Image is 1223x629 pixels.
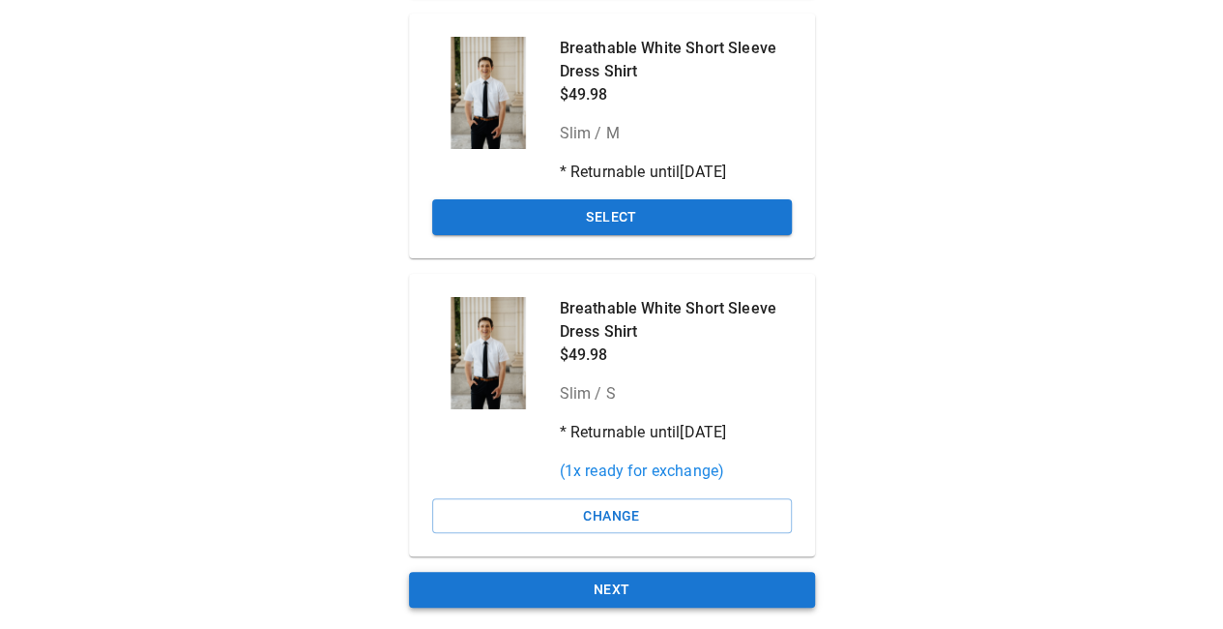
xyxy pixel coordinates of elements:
div: Breathable White Short Sleeve Dress Shirt - Serve Clothing [432,297,544,409]
p: Slim / S [560,382,792,405]
p: $49.98 [560,344,792,367]
p: $49.98 [560,83,792,106]
p: Slim / M [560,122,792,145]
p: * Returnable until [DATE] [560,421,792,444]
button: Next [409,572,815,608]
p: Breathable White Short Sleeve Dress Shirt [560,297,792,344]
p: * Returnable until [DATE] [560,161,792,184]
p: ( 1 x ready for exchange) [560,460,792,483]
button: Select [432,199,792,235]
div: Breathable White Short Sleeve Dress Shirt - Serve Clothing [432,37,544,149]
button: Change [432,498,792,534]
p: Breathable White Short Sleeve Dress Shirt [560,37,792,83]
